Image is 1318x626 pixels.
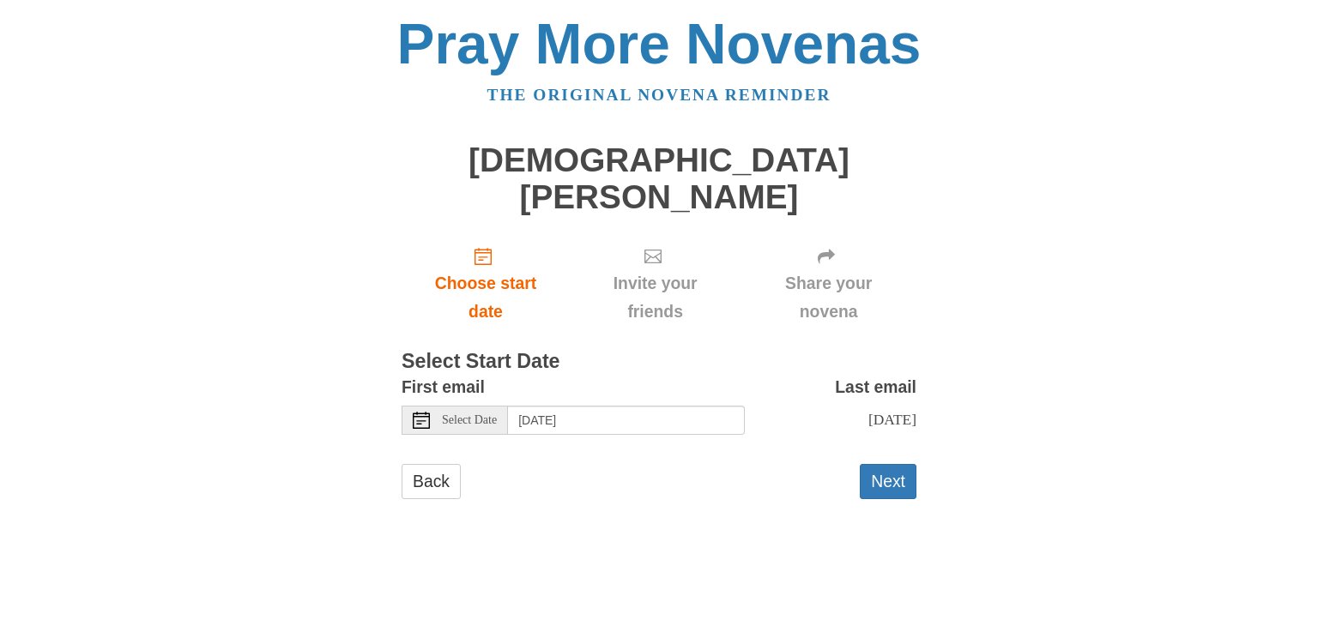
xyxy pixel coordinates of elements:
label: First email [402,373,485,401]
span: Invite your friends [587,269,723,326]
span: [DATE] [868,411,916,428]
span: Select Date [442,414,497,426]
a: Back [402,464,461,499]
span: Share your novena [758,269,899,326]
span: Choose start date [419,269,553,326]
a: The original novena reminder [487,86,831,104]
button: Next [860,464,916,499]
a: Choose start date [402,232,570,334]
a: Pray More Novenas [397,12,922,75]
div: Click "Next" to confirm your start date first. [570,232,741,334]
h3: Select Start Date [402,351,916,373]
h1: [DEMOGRAPHIC_DATA][PERSON_NAME] [402,142,916,215]
div: Click "Next" to confirm your start date first. [741,232,916,334]
label: Last email [835,373,916,401]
